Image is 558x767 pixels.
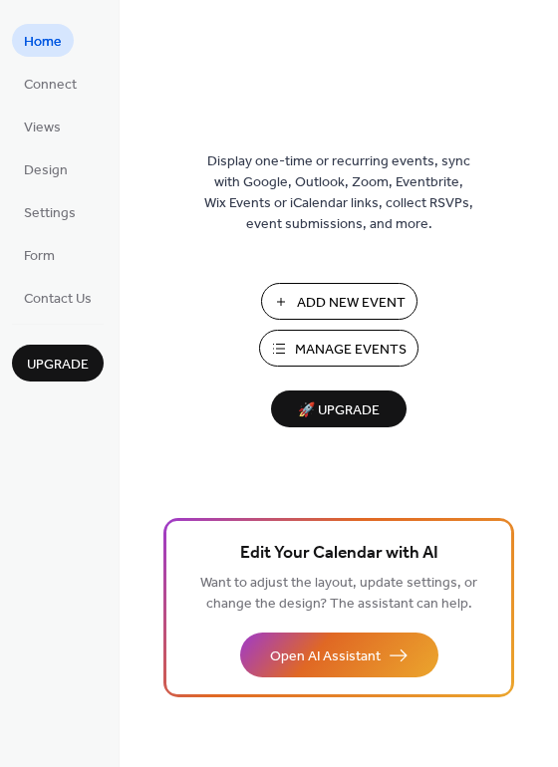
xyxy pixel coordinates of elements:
[259,330,418,367] button: Manage Events
[24,289,92,310] span: Contact Us
[12,345,104,382] button: Upgrade
[200,570,477,618] span: Want to adjust the layout, update settings, or change the design? The assistant can help.
[12,238,67,271] a: Form
[261,283,418,320] button: Add New Event
[270,646,381,667] span: Open AI Assistant
[24,118,61,138] span: Views
[24,32,62,53] span: Home
[12,67,89,100] a: Connect
[24,246,55,267] span: Form
[240,633,438,677] button: Open AI Assistant
[12,152,80,185] a: Design
[24,160,68,181] span: Design
[24,203,76,224] span: Settings
[283,397,395,424] span: 🚀 Upgrade
[12,110,73,142] a: Views
[24,75,77,96] span: Connect
[12,195,88,228] a: Settings
[240,540,438,568] span: Edit Your Calendar with AI
[27,355,89,376] span: Upgrade
[204,151,473,235] span: Display one-time or recurring events, sync with Google, Outlook, Zoom, Eventbrite, Wix Events or ...
[297,293,406,314] span: Add New Event
[295,340,407,361] span: Manage Events
[12,24,74,57] a: Home
[271,390,407,427] button: 🚀 Upgrade
[12,281,104,314] a: Contact Us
